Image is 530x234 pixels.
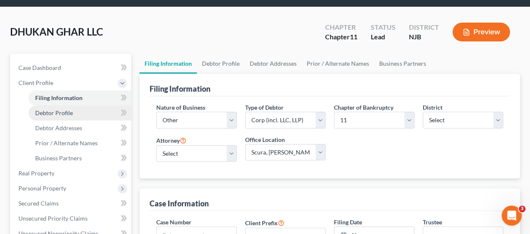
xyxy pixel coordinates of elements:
[10,26,103,38] span: DHUKAN GHAR LLC
[245,135,285,144] label: Office Location
[18,185,66,192] span: Personal Property
[245,103,284,112] label: Type of Debtor
[12,60,131,75] a: Case Dashboard
[156,103,205,112] label: Nature of Business
[302,54,374,74] a: Prior / Alternate Names
[374,54,431,74] a: Business Partners
[150,198,209,208] div: Case Information
[423,103,442,112] label: District
[156,135,186,145] label: Attorney
[371,23,396,32] div: Status
[28,105,131,121] a: Debtor Profile
[452,23,510,41] button: Preview
[409,23,439,32] div: District
[18,64,61,71] span: Case Dashboard
[28,90,131,105] a: Filing Information
[334,103,393,112] label: Chapter of Bankruptcy
[18,200,59,207] span: Secured Claims
[245,218,284,228] label: Client Prefix
[18,170,54,177] span: Real Property
[28,151,131,166] a: Business Partners
[28,136,131,151] a: Prior / Alternate Names
[325,32,357,42] div: Chapter
[12,211,131,226] a: Unsecured Priority Claims
[502,206,522,226] iframe: Intercom live chat
[35,139,98,147] span: Prior / Alternate Names
[18,79,53,86] span: Client Profile
[334,218,362,226] label: Filing Date
[519,206,525,212] span: 3
[18,215,88,222] span: Unsecured Priority Claims
[197,54,245,74] a: Debtor Profile
[150,84,210,94] div: Filing Information
[35,154,82,162] span: Business Partners
[409,32,439,42] div: NJB
[35,109,73,116] span: Debtor Profile
[12,196,131,211] a: Secured Claims
[423,218,442,226] label: Trustee
[35,124,82,131] span: Debtor Addresses
[350,33,357,41] span: 11
[35,94,83,101] span: Filing Information
[371,32,396,42] div: Lead
[140,54,197,74] a: Filing Information
[28,121,131,136] a: Debtor Addresses
[156,218,191,226] label: Case Number
[325,23,357,32] div: Chapter
[245,54,302,74] a: Debtor Addresses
